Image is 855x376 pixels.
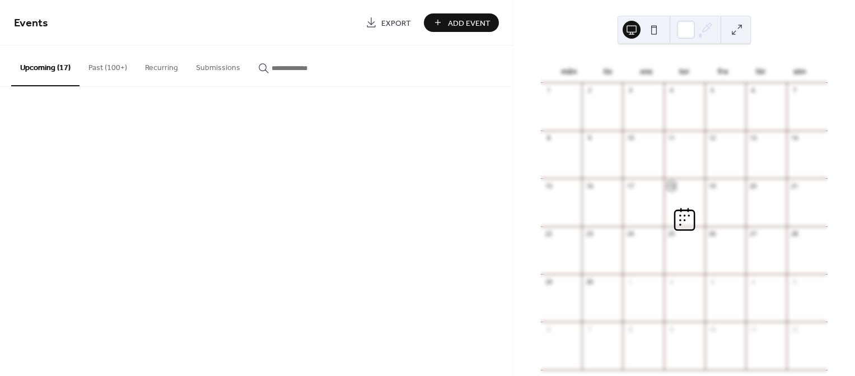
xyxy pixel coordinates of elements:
[667,277,676,286] div: 2
[790,230,798,238] div: 28
[749,277,758,286] div: 4
[790,134,798,142] div: 14
[790,277,798,286] div: 5
[667,325,676,333] div: 9
[626,134,634,142] div: 10
[708,134,717,142] div: 12
[790,86,798,95] div: 7
[544,182,553,190] div: 15
[585,182,594,190] div: 16
[790,182,798,190] div: 21
[11,45,80,86] button: Upcoming (17)
[544,325,553,333] div: 6
[80,45,136,85] button: Past (100+)
[749,182,758,190] div: 20
[626,277,634,286] div: 1
[665,61,704,83] div: tor
[585,134,594,142] div: 9
[749,86,758,95] div: 6
[357,13,419,32] a: Export
[708,230,717,238] div: 26
[585,230,594,238] div: 23
[448,17,490,29] span: Add Event
[544,86,553,95] div: 1
[708,182,717,190] div: 19
[703,61,742,83] div: fre
[424,13,499,32] button: Add Event
[187,45,249,85] button: Submissions
[626,230,634,238] div: 24
[585,277,594,286] div: 30
[626,86,634,95] div: 3
[790,325,798,333] div: 12
[667,86,676,95] div: 4
[667,134,676,142] div: 11
[585,86,594,95] div: 2
[627,61,665,83] div: ons
[14,12,48,34] span: Events
[381,17,411,29] span: Export
[544,134,553,142] div: 8
[749,230,758,238] div: 27
[544,230,553,238] div: 22
[626,325,634,333] div: 8
[136,45,187,85] button: Recurring
[749,325,758,333] div: 11
[708,86,717,95] div: 5
[626,182,634,190] div: 17
[544,277,553,286] div: 29
[667,182,676,190] div: 18
[550,61,588,83] div: mån
[588,61,627,83] div: tis
[749,134,758,142] div: 13
[585,325,594,333] div: 7
[780,61,819,83] div: sön
[667,230,676,238] div: 25
[708,325,717,333] div: 10
[708,277,717,286] div: 3
[742,61,781,83] div: lör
